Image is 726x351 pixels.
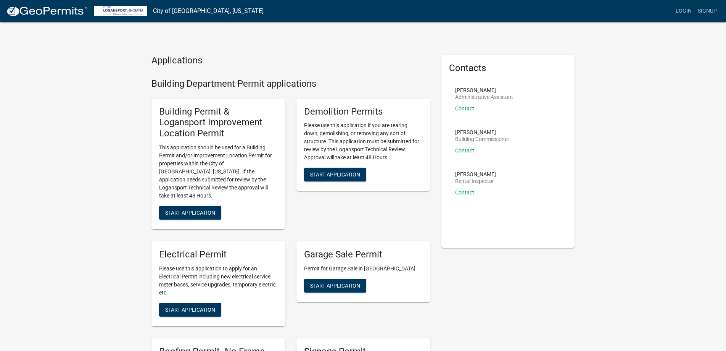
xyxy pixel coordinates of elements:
[695,4,720,18] a: Signup
[159,265,277,297] p: Please use this application to apply for an Electrical Permit including new electrical service, m...
[455,94,513,100] p: Administrative Assistant
[455,178,496,184] p: Rental Inspector
[159,106,277,139] h5: Building Permit & Logansport Improvement Location Permit
[153,5,264,18] a: City of [GEOGRAPHIC_DATA], [US_STATE]
[304,168,366,181] button: Start Application
[159,206,221,220] button: Start Application
[304,121,422,162] p: Please use this application if you are tearing down, demolishing, or removing any sort of structu...
[455,189,474,196] a: Contact
[304,106,422,117] h5: Demolition Permits
[455,129,509,135] p: [PERSON_NAME]
[310,171,360,178] span: Start Application
[455,136,509,142] p: Building Commissioner
[310,282,360,288] span: Start Application
[455,87,513,93] p: [PERSON_NAME]
[165,209,215,215] span: Start Application
[449,63,567,74] h5: Contacts
[673,4,695,18] a: Login
[455,105,474,112] a: Contact
[159,249,277,260] h5: Electrical Permit
[151,78,430,89] h4: Building Department Permit applications
[455,147,474,154] a: Contact
[159,303,221,317] button: Start Application
[165,306,215,312] span: Start Application
[94,6,147,16] img: City of Logansport, Indiana
[151,55,430,66] h4: Applications
[159,144,277,200] p: This application should be used for a Building Permit and/or Improvement Location Permit for prop...
[304,265,422,273] p: Permit for Garage Sale in [GEOGRAPHIC_DATA]
[455,171,496,177] p: [PERSON_NAME]
[304,249,422,260] h5: Garage Sale Permit
[304,279,366,293] button: Start Application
